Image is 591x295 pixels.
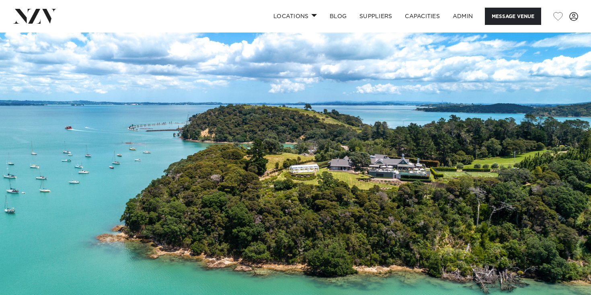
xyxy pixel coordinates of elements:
button: Message Venue [485,8,541,25]
a: BLOG [323,8,353,25]
a: Locations [267,8,323,25]
a: ADMIN [446,8,479,25]
a: Capacities [398,8,446,25]
a: SUPPLIERS [353,8,398,25]
img: nzv-logo.png [13,9,57,23]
